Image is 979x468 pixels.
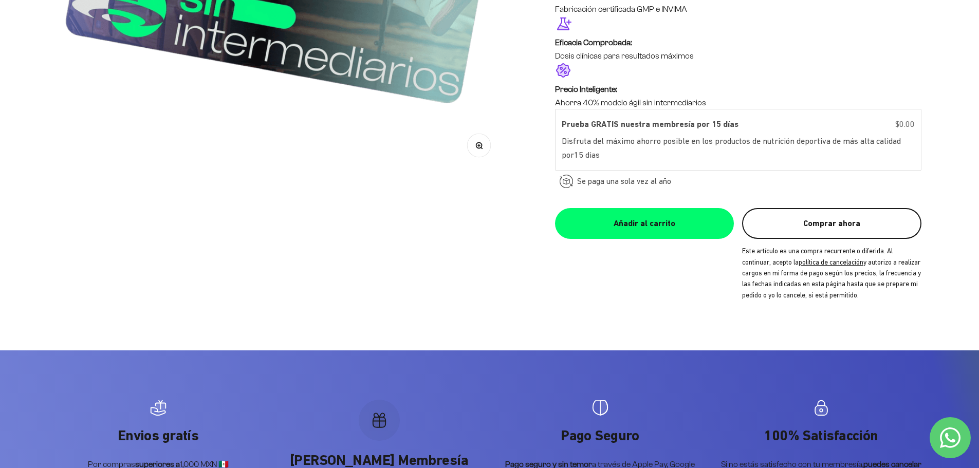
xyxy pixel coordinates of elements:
strong: Precio Inteligente: [555,85,617,93]
span: Enviar [169,154,212,172]
label: Prueba GRATIS nuestra membresía por 15 días [562,118,738,131]
p: Fabricación certificada GMP e INVIMA [555,3,921,16]
div: Una promoción especial [12,90,213,108]
button: Añadir al carrito [555,208,734,239]
p: Envios gratís [88,426,229,445]
label: 15 dias [574,150,600,159]
p: Dosis clínicas para resultados máximos [555,49,921,63]
p: Pago Seguro [500,426,700,445]
span: Se paga una sola vez al año [577,175,671,188]
div: Reseñas de otros clientes [12,69,213,87]
div: Un mejor precio [12,131,213,149]
p: ¿Qué te haría sentir más seguro de comprar este producto? [12,16,213,40]
button: Comprar ahora [742,208,921,239]
div: Añadir al carrito [576,217,713,230]
span: política de cancelación [799,258,863,266]
p: Ahorra 40% modelo ágil sin intermediarios [555,96,921,109]
strong: Eficacia Comprobada: [555,38,632,47]
span: $0.00 [895,119,915,128]
button: Enviar [168,154,213,172]
p: 100% Satisfacción [721,426,921,445]
small: Este artículo es una compra recurrente o diferida. Al continuar, acepto la y autorizo a realizar ... [742,246,921,301]
div: Un video del producto [12,110,213,128]
div: Más información sobre los ingredientes [12,49,213,67]
label: Disfruta del máximo ahorro posible en los productos de nutrición deportiva de más alta calidad por [562,136,901,159]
